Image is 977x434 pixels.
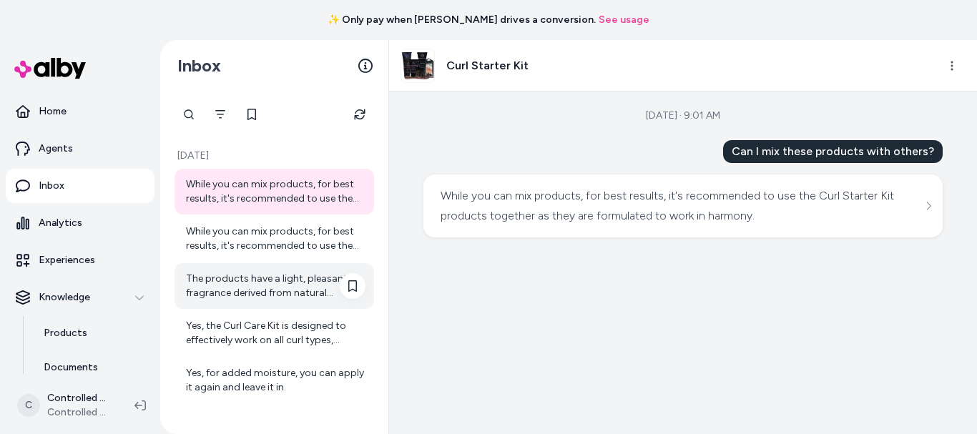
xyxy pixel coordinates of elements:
a: Yes, for added moisture, you can apply it again and leave it in. [175,357,374,403]
div: [DATE] · 9:01 AM [646,109,720,123]
img: alby Logo [14,58,86,79]
button: Knowledge [6,280,154,315]
a: Analytics [6,206,154,240]
h2: Inbox [177,55,221,77]
button: Refresh [345,100,374,129]
p: Inbox [39,179,64,193]
p: Documents [44,360,98,375]
p: [DATE] [175,149,374,163]
span: ✨ Only pay when [PERSON_NAME] drives a conversion. [328,13,596,27]
a: Inbox [6,169,154,203]
p: Knowledge [39,290,90,305]
p: Home [39,104,67,119]
a: Home [6,94,154,129]
a: Yes, the Curl Care Kit is designed to effectively work on all curl types, enhancing your natural ... [175,310,374,356]
div: While you can mix products, for best results, it's recommended to use the Curl Starter Kit produc... [186,225,365,253]
a: See usage [599,13,649,27]
a: The products have a light, pleasant fragrance derived from natural ingredients, providing a refre... [175,263,374,309]
span: Controlled Chaos [47,405,112,420]
div: Can I mix these products with others? [723,140,943,163]
a: Products [29,316,154,350]
div: The products have a light, pleasant fragrance derived from natural ingredients, providing a refre... [186,272,365,300]
div: While you can mix products, for best results, it's recommended to use the Curl Starter Kit produc... [186,177,365,206]
a: While you can mix products, for best results, it's recommended to use the Curl Starter Kit produc... [175,169,374,214]
a: While you can mix products, for best results, it's recommended to use the Curl Starter Kit produc... [175,216,374,262]
p: Experiences [39,253,95,267]
button: CControlled Chaos ShopifyControlled Chaos [9,383,123,428]
a: Documents [29,350,154,385]
div: Yes, the Curl Care Kit is designed to effectively work on all curl types, enhancing your natural ... [186,319,365,347]
a: Experiences [6,243,154,277]
button: Filter [206,100,235,129]
p: Agents [39,142,73,156]
a: Agents [6,132,154,166]
div: While you can mix products, for best results, it's recommended to use the Curl Starter Kit produc... [441,186,926,226]
img: Curl_Starter_Kit_2ffda6cf-17bb-4d82-977b-00b528f35425.jpg [401,49,434,82]
p: Controlled Chaos Shopify [47,391,112,405]
h3: Curl Starter Kit [446,57,529,74]
button: See more [920,197,937,214]
p: Analytics [39,216,82,230]
div: Yes, for added moisture, you can apply it again and leave it in. [186,366,365,395]
p: Products [44,326,87,340]
span: C [17,394,40,417]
